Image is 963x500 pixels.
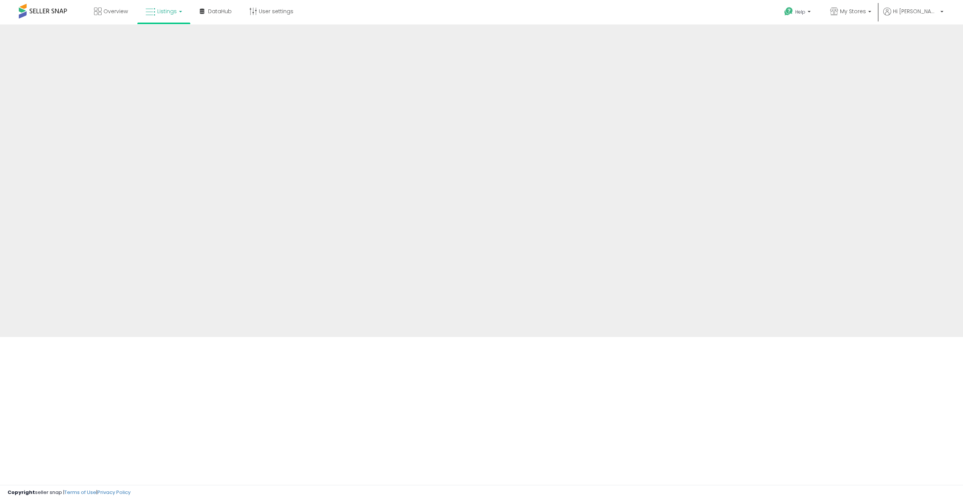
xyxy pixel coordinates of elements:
[840,8,866,15] span: My Stores
[784,7,793,16] i: Get Help
[208,8,232,15] span: DataHub
[103,8,128,15] span: Overview
[883,8,943,24] a: Hi [PERSON_NAME]
[893,8,938,15] span: Hi [PERSON_NAME]
[778,1,818,24] a: Help
[795,9,805,15] span: Help
[157,8,177,15] span: Listings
